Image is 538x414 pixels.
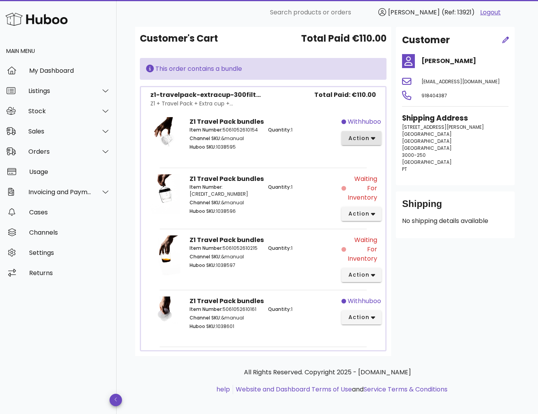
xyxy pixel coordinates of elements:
[348,296,381,306] span: withhuboo
[421,78,500,85] span: [EMAIL_ADDRESS][DOMAIN_NAME]
[190,253,221,260] span: Channel SKU:
[268,306,337,313] p: 1
[190,262,216,268] span: Huboo SKU:
[28,128,92,135] div: Sales
[402,138,452,144] span: [GEOGRAPHIC_DATA]
[421,92,447,99] span: 918404387
[150,235,180,275] img: Product Image
[28,107,92,115] div: Stock
[190,235,264,244] strong: Z1 Travel Pack bundles
[190,144,259,151] p: 1038595
[29,269,110,277] div: Returns
[233,385,447,394] li: and
[190,184,259,198] p: [CREDIT_CARD_NUMBER]
[28,87,92,95] div: Listings
[348,271,369,279] span: action
[190,199,259,206] p: &manual
[341,310,381,325] button: action
[190,262,259,269] p: 1038597
[268,126,291,133] span: Quantity:
[29,209,110,216] div: Cases
[29,67,110,74] div: My Dashboard
[348,235,377,263] span: Waiting for Inventory
[190,314,221,321] span: Channel SKU:
[190,306,223,312] span: Item Number:
[402,216,508,226] p: No shipping details available
[348,117,381,126] span: withhuboo
[29,229,110,236] div: Channels
[29,168,110,175] div: Usage
[190,117,264,126] strong: Z1 Travel Pack bundles
[190,184,223,190] span: Item Number:
[348,313,369,321] span: action
[314,90,376,100] span: Total Paid: €110.00
[150,117,180,157] img: Product Image
[364,385,447,394] a: Service Terms & Conditions
[402,131,452,137] span: [GEOGRAPHIC_DATA]
[140,32,218,46] span: Customer's Cart
[190,314,259,321] p: &manual
[190,323,259,330] p: 1038601
[268,306,291,312] span: Quantity:
[402,145,452,151] span: [GEOGRAPHIC_DATA]
[150,100,261,108] div: Z1 + Travel Pack + Extra cup +...
[341,131,381,145] button: action
[301,32,387,46] span: Total Paid €110.00
[341,268,381,282] button: action
[402,198,508,216] div: Shipping
[190,323,216,330] span: Huboo SKU:
[141,368,513,377] p: All Rights Reserved. Copyright 2025 - [DOMAIN_NAME]
[442,8,475,17] span: (Ref: 13921)
[190,245,223,251] span: Item Number:
[480,8,501,17] a: Logout
[268,126,337,133] p: 1
[402,166,407,172] span: PT
[190,174,264,183] strong: Z1 Travel Pack bundles
[28,188,92,196] div: Invoicing and Payments
[190,208,216,214] span: Huboo SKU:
[402,152,426,158] span: 3000-250
[150,174,180,214] img: Product Image
[190,135,221,142] span: Channel SKU:
[28,148,92,155] div: Orders
[402,159,452,165] span: [GEOGRAPHIC_DATA]
[268,184,291,190] span: Quantity:
[348,134,369,142] span: action
[402,113,508,124] h3: Shipping Address
[29,249,110,256] div: Settings
[190,199,221,206] span: Channel SKU:
[402,124,484,130] span: [STREET_ADDRESS][PERSON_NAME]
[348,174,377,202] span: Waiting for Inventory
[388,8,440,17] span: [PERSON_NAME]
[190,306,259,313] p: 5061052610161
[268,184,337,191] p: 1
[146,64,380,74] div: This order contains a bundle
[190,144,216,150] span: Huboo SKU:
[268,245,337,252] p: 1
[150,296,180,337] img: Product Image
[216,385,230,394] a: help
[236,385,352,394] a: Website and Dashboard Terms of Use
[5,11,68,28] img: Huboo Logo
[190,245,259,252] p: 5061052610215
[190,135,259,142] p: &manual
[190,126,259,133] p: 5061052610154
[190,253,259,260] p: &manual
[341,207,381,221] button: action
[150,90,261,100] div: z1-travelpack-extracup-300filt...
[190,126,223,133] span: Item Number:
[348,210,369,218] span: action
[190,296,264,305] strong: Z1 Travel Pack bundles
[421,56,508,66] h4: [PERSON_NAME]
[190,208,259,215] p: 1038596
[268,245,291,251] span: Quantity:
[402,33,450,47] h2: Customer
